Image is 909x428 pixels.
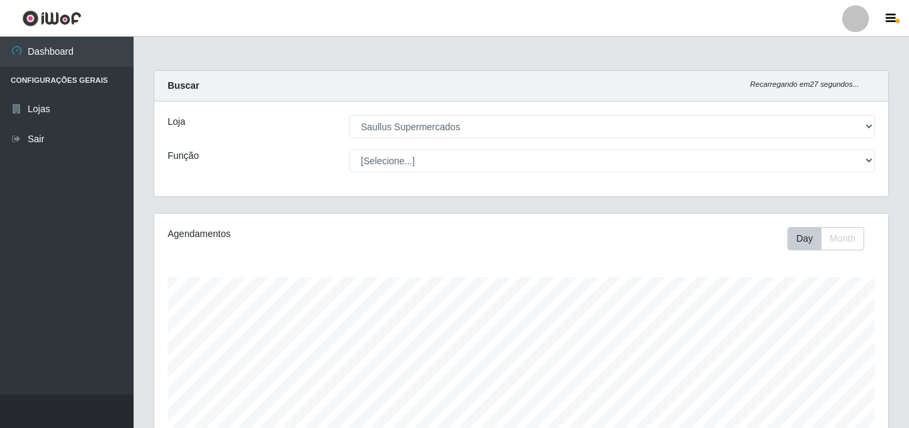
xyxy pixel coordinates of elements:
[750,80,859,88] i: Recarregando em 27 segundos...
[821,227,864,250] button: Month
[168,80,199,91] strong: Buscar
[168,149,199,163] label: Função
[22,10,81,27] img: CoreUI Logo
[787,227,864,250] div: First group
[787,227,875,250] div: Toolbar with button groups
[168,115,185,129] label: Loja
[168,227,451,241] div: Agendamentos
[787,227,822,250] button: Day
